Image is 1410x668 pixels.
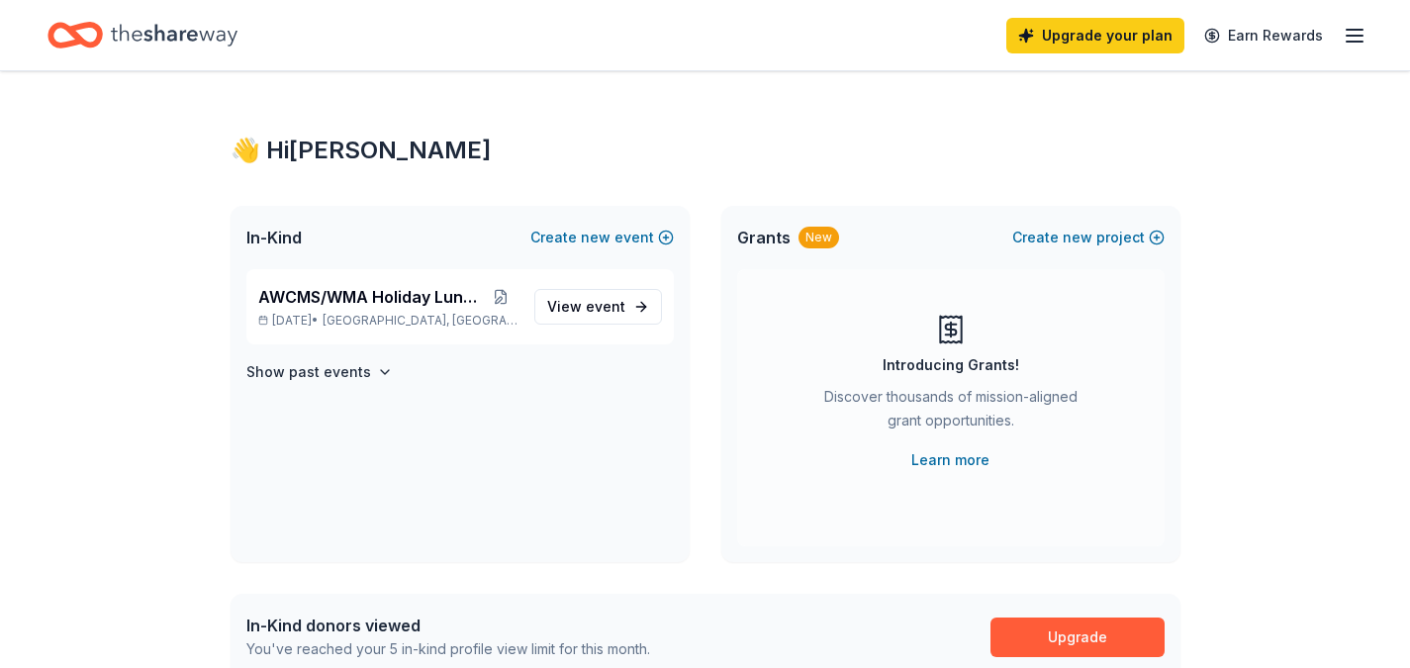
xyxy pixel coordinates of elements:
span: [GEOGRAPHIC_DATA], [GEOGRAPHIC_DATA] [323,313,517,329]
span: AWCMS/WMA Holiday Luncheon [258,285,484,309]
h4: Show past events [246,360,371,384]
button: Show past events [246,360,393,384]
span: event [586,298,625,315]
span: In-Kind [246,226,302,249]
a: Upgrade your plan [1006,18,1184,53]
div: Discover thousands of mission-aligned grant opportunities. [816,385,1085,440]
a: View event [534,289,662,325]
div: Introducing Grants! [883,353,1019,377]
button: Createnewproject [1012,226,1165,249]
a: Upgrade [990,618,1165,657]
div: New [799,227,839,248]
span: new [581,226,611,249]
span: View [547,295,625,319]
span: Grants [737,226,791,249]
p: [DATE] • [258,313,518,329]
div: In-Kind donors viewed [246,614,650,637]
a: Learn more [911,448,989,472]
div: 👋 Hi [PERSON_NAME] [231,135,1180,166]
a: Home [47,12,237,58]
div: You've reached your 5 in-kind profile view limit for this month. [246,637,650,661]
span: new [1063,226,1092,249]
button: Createnewevent [530,226,674,249]
a: Earn Rewards [1192,18,1335,53]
